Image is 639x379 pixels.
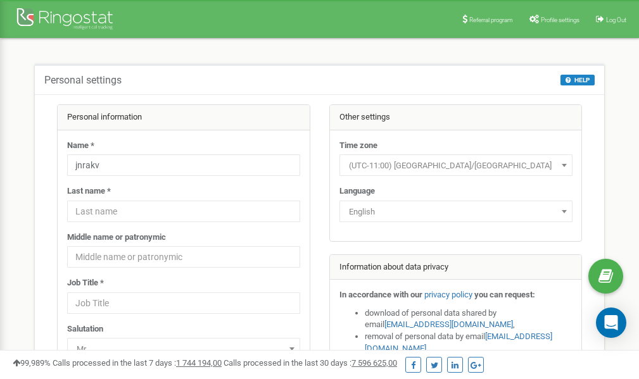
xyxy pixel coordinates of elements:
label: Time zone [339,140,377,152]
input: Last name [67,201,300,222]
label: Job Title * [67,277,104,289]
span: Mr. [72,340,296,358]
div: Other settings [330,105,582,130]
span: Referral program [469,16,513,23]
label: Last name * [67,185,111,197]
span: Calls processed in the last 30 days : [224,358,397,368]
span: English [344,203,568,221]
span: Calls processed in the last 7 days : [53,358,222,368]
label: Middle name or patronymic [67,232,166,244]
label: Language [339,185,375,197]
strong: you can request: [474,290,535,299]
li: download of personal data shared by email , [365,308,573,331]
div: Information about data privacy [330,255,582,280]
li: removal of personal data by email , [365,331,573,354]
a: privacy policy [424,290,472,299]
span: 99,989% [13,358,51,368]
div: Personal information [58,105,310,130]
input: Middle name or patronymic [67,246,300,268]
h5: Personal settings [44,75,122,86]
div: Open Intercom Messenger [596,308,626,338]
span: English [339,201,573,222]
u: 7 596 625,00 [351,358,397,368]
span: Log Out [606,16,626,23]
u: 1 744 194,00 [176,358,222,368]
span: Profile settings [541,16,579,23]
a: [EMAIL_ADDRESS][DOMAIN_NAME] [384,320,513,329]
span: (UTC-11:00) Pacific/Midway [344,157,568,175]
span: (UTC-11:00) Pacific/Midway [339,154,573,176]
button: HELP [560,75,595,85]
label: Salutation [67,323,103,335]
input: Job Title [67,292,300,314]
span: Mr. [67,338,300,359]
label: Name * [67,140,94,152]
input: Name [67,154,300,176]
strong: In accordance with our [339,290,422,299]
